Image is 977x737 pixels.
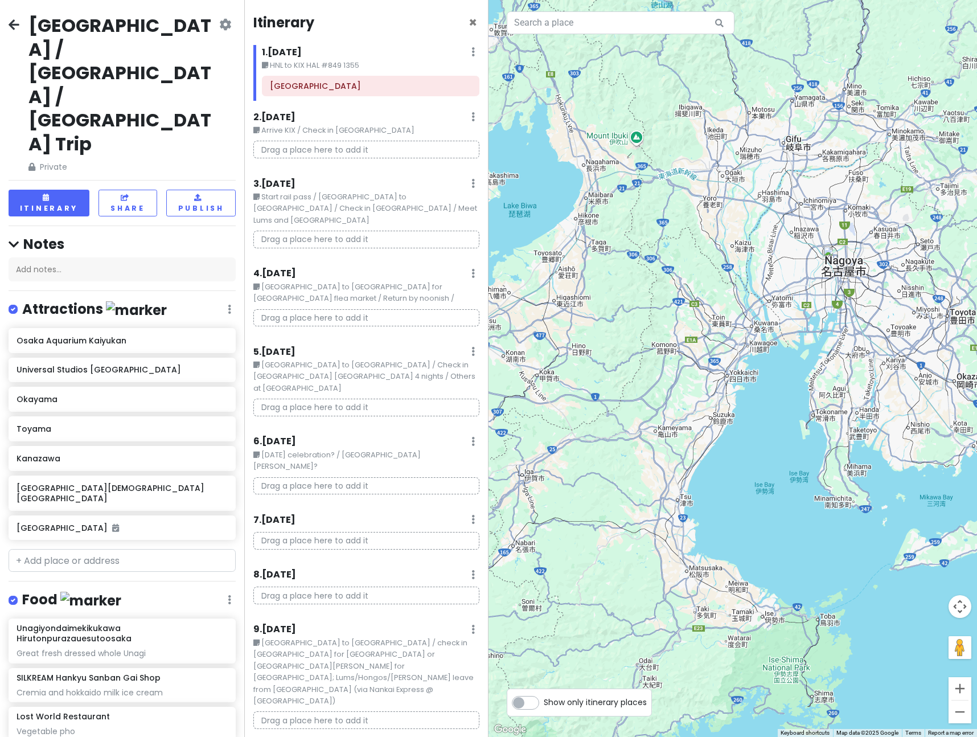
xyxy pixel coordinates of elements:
button: Map camera controls [949,595,971,618]
p: Drag a place here to add it [253,231,479,248]
h6: 1 . [DATE] [262,47,302,59]
p: Drag a place here to add it [253,532,479,550]
small: HNL to KIX HAL #849 1355 [262,60,479,71]
h6: Kanazawa [17,453,227,464]
button: Zoom out [949,701,971,723]
h4: Notes [9,235,236,253]
i: Added to itinerary [112,524,119,532]
button: Itinerary [9,190,89,216]
p: Drag a place here to add it [253,399,479,416]
a: Terms (opens in new tab) [905,730,921,736]
input: + Add place or address [9,549,236,572]
div: Great fresh dressed whole Unagi [17,648,227,658]
span: Map data ©2025 Google [836,730,898,736]
small: [GEOGRAPHIC_DATA] to [GEOGRAPHIC_DATA] for [GEOGRAPHIC_DATA] flea market / Return by noonish / [253,281,479,305]
h6: Okayama [17,394,227,404]
p: Drag a place here to add it [253,711,479,729]
button: Close [469,16,477,30]
img: marker [60,592,121,609]
p: Drag a place here to add it [253,587,479,604]
h4: Itinerary [253,14,314,31]
small: [GEOGRAPHIC_DATA] to [GEOGRAPHIC_DATA] / check in [GEOGRAPHIC_DATA] for [GEOGRAPHIC_DATA] or [GEO... [253,637,479,707]
h6: 4 . [DATE] [253,268,296,280]
div: Vegetable pho [17,726,227,736]
div: Nagoya JR Gate Tower Hotel [823,245,848,271]
a: Report a map error [928,730,974,736]
div: Add notes... [9,257,236,281]
h6: Lost World Restaurant [17,711,110,722]
h6: 2 . [DATE] [253,112,295,124]
h6: 3 . [DATE] [253,178,295,190]
small: [GEOGRAPHIC_DATA] to [GEOGRAPHIC_DATA] / Check in [GEOGRAPHIC_DATA] [GEOGRAPHIC_DATA] 4 nights / ... [253,359,479,394]
h4: Food [22,591,121,609]
small: [DATE] celebration? / [GEOGRAPHIC_DATA] [PERSON_NAME]? [253,449,479,473]
button: Drag Pegman onto the map to open Street View [949,636,971,659]
p: Drag a place here to add it [253,141,479,158]
h6: Kansai International Airport [270,81,471,91]
h6: 6 . [DATE] [253,436,296,448]
h6: 9 . [DATE] [253,624,296,636]
span: Private [28,161,217,173]
h4: Attractions [22,300,167,319]
h2: [GEOGRAPHIC_DATA] / [GEOGRAPHIC_DATA] / [GEOGRAPHIC_DATA] Trip [28,14,217,156]
h6: [GEOGRAPHIC_DATA] [17,523,227,533]
small: Start rail pass / [GEOGRAPHIC_DATA] to [GEOGRAPHIC_DATA] / Check in [GEOGRAPHIC_DATA] / Meet Lums... [253,191,479,226]
button: Publish [166,190,236,216]
button: Share [98,190,157,216]
p: Drag a place here to add it [253,309,479,327]
button: Zoom in [949,677,971,700]
h6: Toyama [17,424,227,434]
input: Search a place [507,11,734,34]
div: Cremia and hokkaido milk ice cream [17,687,227,698]
p: Drag a place here to add it [253,477,479,495]
h6: Osaka Aquarium Kaiyukan [17,335,227,346]
h6: [GEOGRAPHIC_DATA][DEMOGRAPHIC_DATA] [GEOGRAPHIC_DATA] [17,483,227,503]
h6: Unagiyondaimekikukawa Hirutonpurazauesutoosaka [17,623,227,644]
a: Open this area in Google Maps (opens a new window) [491,722,529,737]
img: Google [491,722,529,737]
h6: 8 . [DATE] [253,569,296,581]
button: Keyboard shortcuts [781,729,830,737]
h6: Universal Studios [GEOGRAPHIC_DATA] [17,365,227,375]
span: Close itinerary [469,13,477,32]
small: Arrive KIX / Check in [GEOGRAPHIC_DATA] [253,125,479,136]
h6: SILKREAM Hankyu Sanban Gai Shop [17,673,161,683]
h6: 5 . [DATE] [253,346,295,358]
span: Show only itinerary places [544,696,647,709]
img: marker [106,301,167,319]
h6: 7 . [DATE] [253,514,295,526]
